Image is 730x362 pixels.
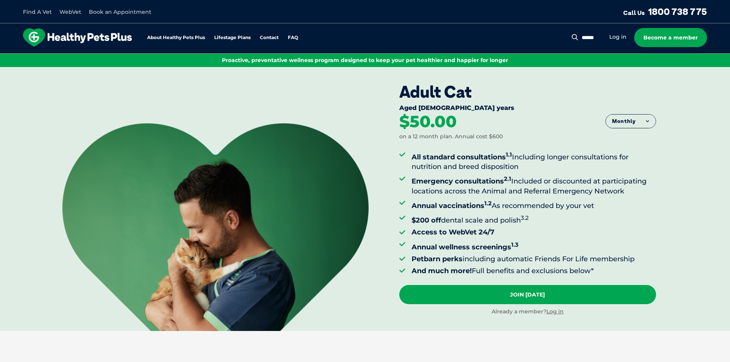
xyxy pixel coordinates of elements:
strong: And much more! [412,267,472,275]
a: WebVet [59,8,81,15]
strong: Annual vaccinations [412,201,492,210]
button: Search [570,33,580,41]
li: Included or discounted at participating locations across the Animal and Referral Emergency Network [412,174,656,196]
strong: $200 off [412,216,441,224]
a: FAQ [288,35,298,40]
li: dental scale and polish [412,213,656,225]
span: Call Us [623,9,645,16]
img: <br /> <b>Warning</b>: Undefined variable $title in <b>/var/www/html/current/codepool/wp-content/... [62,123,369,331]
div: $50.00 [399,113,457,130]
li: including automatic Friends For Life membership [412,254,656,264]
li: Full benefits and exclusions below* [412,266,656,276]
a: Call Us1800 738 775 [623,6,707,17]
li: Including longer consultations for nutrition and breed disposition [412,150,656,172]
a: Find A Vet [23,8,52,15]
div: on a 12 month plan. Annual cost $600 [399,133,503,141]
sup: 1.3 [511,241,518,248]
li: As recommended by your vet [412,198,656,211]
a: About Healthy Pets Plus [147,35,205,40]
strong: All standard consultations [412,153,512,161]
button: Monthly [606,115,656,128]
a: Book an Appointment [89,8,151,15]
strong: Emergency consultations [412,177,511,185]
a: Join [DATE] [399,285,656,304]
div: Already a member? [399,308,656,316]
strong: Petbarn perks [412,255,463,263]
a: Become a member [634,28,707,47]
a: Log in [546,308,564,315]
a: Contact [260,35,279,40]
div: Adult Cat [399,82,656,102]
sup: 3.2 [521,214,529,221]
strong: Access to WebVet 24/7 [412,228,494,236]
sup: 1.2 [484,200,492,207]
a: Lifestage Plans [214,35,251,40]
span: Proactive, preventative wellness program designed to keep your pet healthier and happier for longer [222,57,508,64]
sup: 1.1 [506,151,512,158]
strong: Annual wellness screenings [412,243,518,251]
sup: 2.1 [504,175,511,182]
a: Log in [609,33,627,41]
div: Aged [DEMOGRAPHIC_DATA] years [399,104,656,113]
img: hpp-logo [23,28,132,47]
